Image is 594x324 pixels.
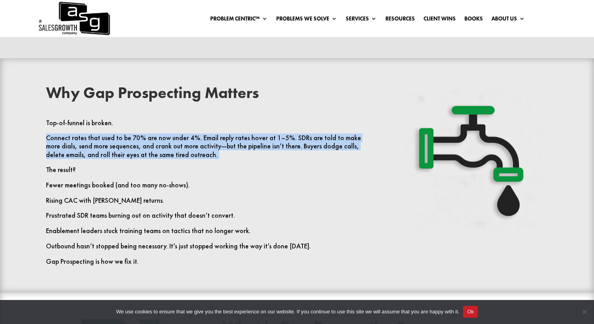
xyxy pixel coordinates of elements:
[399,85,548,234] img: Faucet Shadow
[423,16,456,24] a: Client Wins
[46,227,372,242] p: Enablement leaders stuck training teams on tactics that no longer work.
[46,166,372,181] p: The result?
[46,85,372,105] h2: Why Gap Prospecting Matters
[46,134,372,166] p: Connect rates that used to be 70% are now under 4%. Email reply rates hover at 1–5%. SDRs are tol...
[580,308,588,316] span: No
[46,257,372,266] p: Gap Prospecting is how we fix it.
[463,306,478,318] button: Ok
[346,16,377,24] a: Services
[385,16,415,24] a: Resources
[46,242,372,257] p: Outbound hasn’t stopped being necessary. It’s just stopped working the way it’s done [DATE].
[46,211,372,227] p: Frustrated SDR teams burning out on activity that doesn’t convert.
[116,308,459,316] span: We use cookies to ensure that we give you the best experience on our website. If you continue to ...
[491,16,525,24] a: About Us
[46,181,372,196] p: Fewer meetings booked (and too many no-shows).
[276,16,337,24] a: Problems We Solve
[210,16,268,24] a: Problem Centric™
[464,16,483,24] a: Books
[46,196,372,212] p: Rising CAC with [PERSON_NAME] returns.
[46,119,372,134] p: Top-of-funnel is broken.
